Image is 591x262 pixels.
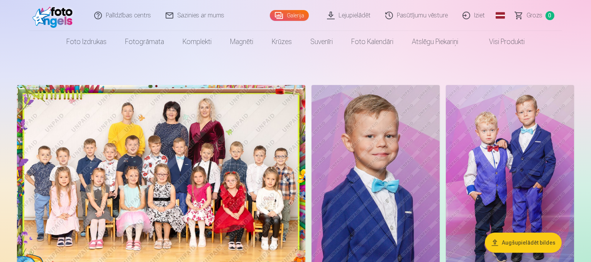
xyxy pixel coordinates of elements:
[342,31,403,53] a: Foto kalendāri
[485,233,562,253] button: Augšupielādēt bildes
[467,31,534,53] a: Visi produkti
[57,31,116,53] a: Foto izdrukas
[545,11,554,20] span: 0
[221,31,262,53] a: Magnēti
[262,31,301,53] a: Krūzes
[301,31,342,53] a: Suvenīri
[173,31,221,53] a: Komplekti
[527,11,542,20] span: Grozs
[270,10,309,21] a: Galerija
[116,31,173,53] a: Fotogrāmata
[32,3,77,28] img: /fa1
[403,31,467,53] a: Atslēgu piekariņi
